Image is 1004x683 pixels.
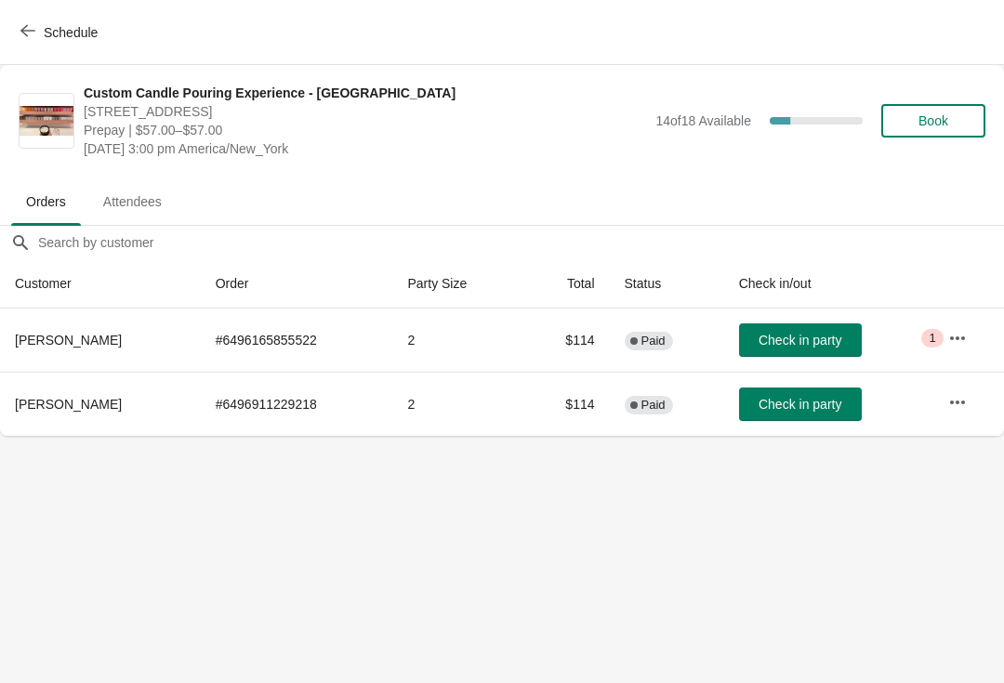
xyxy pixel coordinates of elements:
button: Book [881,104,985,138]
th: Order [201,259,393,309]
th: Total [523,259,610,309]
span: [PERSON_NAME] [15,333,122,348]
span: [STREET_ADDRESS] [84,102,646,121]
input: Search by customer [37,226,1004,259]
button: Schedule [9,16,112,49]
span: Orders [11,185,81,218]
img: Custom Candle Pouring Experience - Fort Lauderdale [20,106,73,137]
span: Book [918,113,948,128]
td: $114 [523,309,610,372]
span: Schedule [44,25,98,40]
span: Paid [641,398,666,413]
span: [PERSON_NAME] [15,397,122,412]
span: 14 of 18 Available [655,113,751,128]
td: 2 [392,372,522,436]
td: # 6496911229218 [201,372,393,436]
span: Check in party [759,333,841,348]
span: 1 [929,331,935,346]
span: Prepay | $57.00–$57.00 [84,121,646,139]
td: 2 [392,309,522,372]
span: Attendees [88,185,177,218]
th: Check in/out [724,259,933,309]
button: Check in party [739,387,862,421]
span: Check in party [759,397,841,412]
span: [DATE] 3:00 pm America/New_York [84,139,646,158]
span: Paid [641,334,666,348]
button: Check in party [739,323,862,357]
span: Custom Candle Pouring Experience - [GEOGRAPHIC_DATA] [84,84,646,102]
th: Status [610,259,724,309]
td: $114 [523,372,610,436]
td: # 6496165855522 [201,309,393,372]
th: Party Size [392,259,522,309]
